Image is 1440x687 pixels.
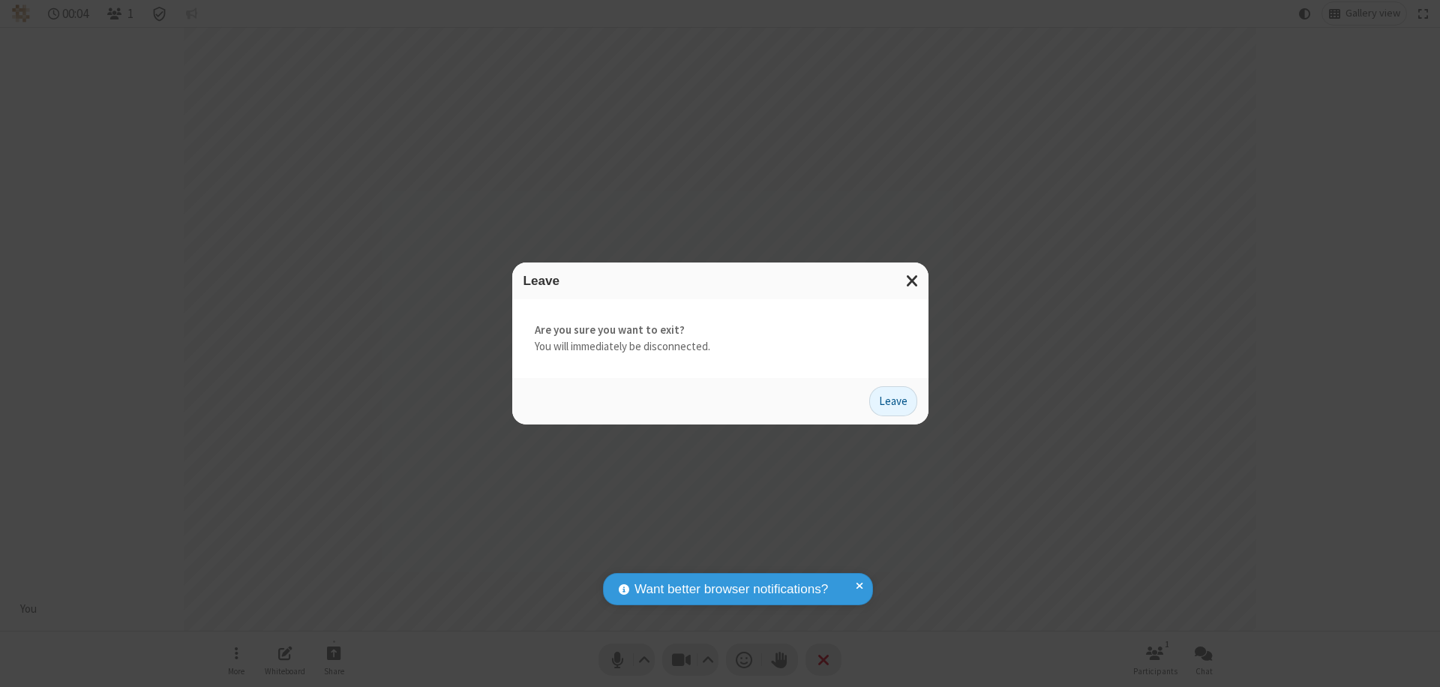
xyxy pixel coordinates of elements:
strong: Are you sure you want to exit? [535,322,906,339]
span: Want better browser notifications? [634,580,828,599]
h3: Leave [523,274,917,288]
div: You will immediately be disconnected. [512,299,928,378]
button: Leave [869,386,917,416]
button: Close modal [897,262,928,299]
